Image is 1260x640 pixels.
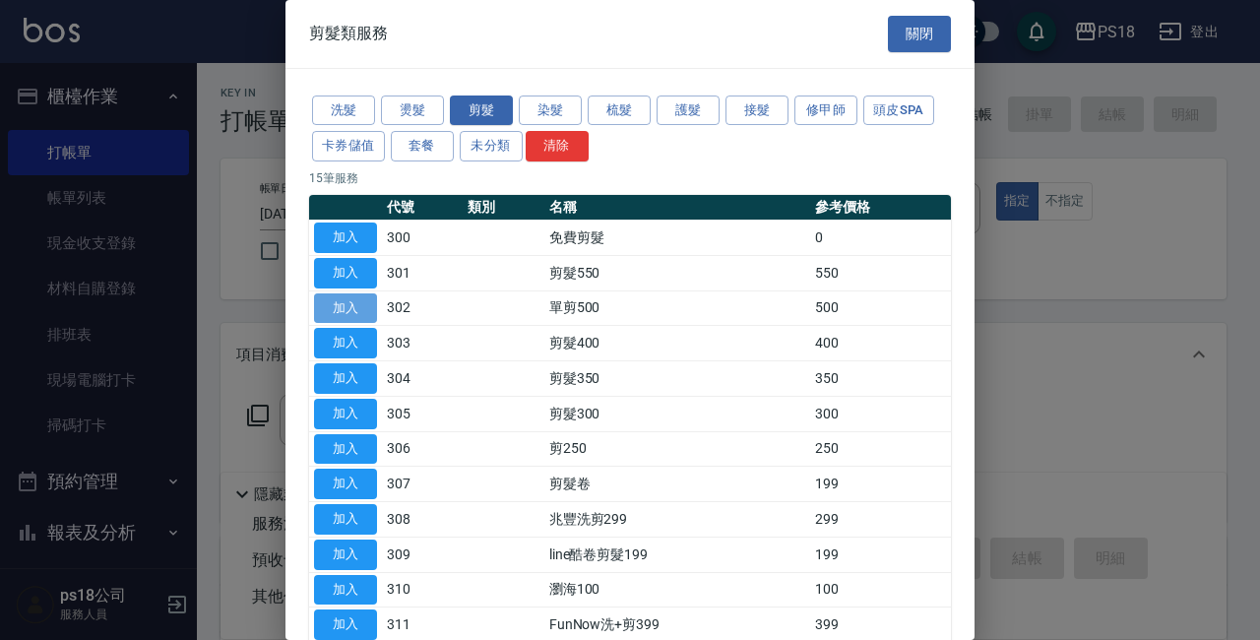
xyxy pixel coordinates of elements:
[544,255,810,290] td: 剪髮550
[810,195,951,221] th: 參考價格
[382,290,463,326] td: 302
[450,96,513,126] button: 剪髮
[382,467,463,502] td: 307
[314,540,377,570] button: 加入
[810,221,951,256] td: 0
[309,24,388,43] span: 剪髮類服務
[810,572,951,608] td: 100
[544,572,810,608] td: 瀏海100
[463,195,543,221] th: 類別
[382,537,463,572] td: 309
[312,96,375,126] button: 洗髮
[810,361,951,397] td: 350
[382,502,463,538] td: 308
[314,399,377,429] button: 加入
[544,467,810,502] td: 剪髮卷
[460,131,523,161] button: 未分類
[381,96,444,126] button: 燙髮
[314,293,377,324] button: 加入
[810,326,951,361] td: 400
[312,131,385,161] button: 卡券儲值
[314,434,377,465] button: 加入
[382,396,463,431] td: 305
[544,396,810,431] td: 剪髮300
[314,504,377,535] button: 加入
[863,96,934,126] button: 頭皮SPA
[314,258,377,288] button: 加入
[544,502,810,538] td: 兆豐洗剪299
[794,96,857,126] button: 修甲師
[519,96,582,126] button: 染髮
[725,96,788,126] button: 接髮
[314,328,377,358] button: 加入
[544,326,810,361] td: 剪髮400
[544,195,810,221] th: 名稱
[588,96,651,126] button: 梳髮
[526,131,589,161] button: 清除
[810,537,951,572] td: 199
[544,290,810,326] td: 單剪500
[382,361,463,397] td: 304
[544,431,810,467] td: 剪250
[382,195,463,221] th: 代號
[657,96,720,126] button: 護髮
[314,469,377,499] button: 加入
[810,431,951,467] td: 250
[382,572,463,608] td: 310
[544,537,810,572] td: line酷卷剪髮199
[888,16,951,52] button: 關閉
[810,255,951,290] td: 550
[544,361,810,397] td: 剪髮350
[544,221,810,256] td: 免費剪髮
[382,221,463,256] td: 300
[810,290,951,326] td: 500
[382,431,463,467] td: 306
[810,502,951,538] td: 299
[810,467,951,502] td: 199
[382,255,463,290] td: 301
[314,363,377,394] button: 加入
[314,575,377,606] button: 加入
[314,609,377,640] button: 加入
[382,326,463,361] td: 303
[314,223,377,253] button: 加入
[391,131,454,161] button: 套餐
[810,396,951,431] td: 300
[309,169,951,187] p: 15 筆服務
